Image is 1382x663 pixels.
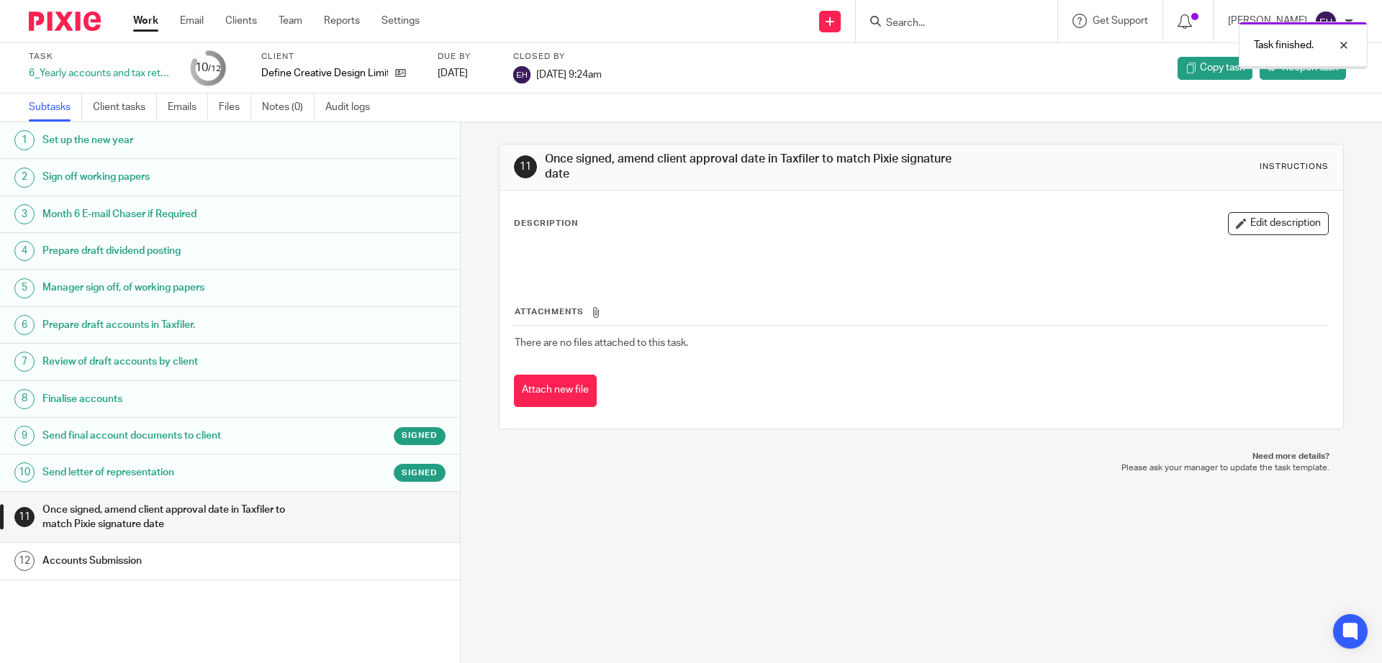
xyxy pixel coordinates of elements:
[513,451,1329,462] p: Need more details?
[195,60,221,76] div: 10
[42,204,312,225] h1: Month 6 E-mail Chaser if Required
[514,375,597,407] button: Attach new file
[402,429,438,442] span: Signed
[381,14,420,28] a: Settings
[42,240,312,262] h1: Prepare draft dividend posting
[513,51,602,63] label: Closed by
[261,51,420,63] label: Client
[14,426,35,446] div: 9
[42,166,312,188] h1: Sign off working papers
[14,315,35,335] div: 6
[208,65,221,73] small: /12
[42,462,312,483] h1: Send letter of representation
[324,14,360,28] a: Reports
[14,389,35,409] div: 8
[279,14,302,28] a: Team
[42,129,312,151] h1: Set up the new year
[536,69,602,79] span: [DATE] 9:24am
[545,152,952,183] h1: Once signed, amend client approval date in Taxfiler to match Pixie signature date
[1314,10,1337,33] img: svg%3E
[42,499,312,536] h1: Once signed, amend client approval date in Taxfiler to match Pixie signature date
[513,462,1329,474] p: Please ask your manager to update the task template.
[14,241,35,261] div: 4
[42,314,312,336] h1: Prepare draft accounts in Taxfiler.
[514,155,537,178] div: 11
[29,51,173,63] label: Task
[14,278,35,298] div: 5
[42,388,312,410] h1: Finalise accounts
[42,425,312,447] h1: Send final account documents to client
[29,12,101,31] img: Pixie
[133,14,158,28] a: Work
[438,51,495,63] label: Due by
[14,507,35,527] div: 11
[42,550,312,572] h1: Accounts Submission
[14,204,35,224] div: 3
[515,308,584,316] span: Attachments
[42,277,312,298] h1: Manager sign off, of working papers
[29,93,82,122] a: Subtasks
[402,467,438,479] span: Signed
[325,93,381,122] a: Audit logs
[1254,38,1314,52] p: Task finished.
[514,218,578,229] p: Description
[261,66,388,81] p: Define Creative Design Limited
[14,462,35,483] div: 10
[29,66,173,81] div: 6_Yearly accounts and tax return
[14,352,35,372] div: 7
[93,93,157,122] a: Client tasks
[262,93,315,122] a: Notes (0)
[14,130,35,150] div: 1
[513,66,530,83] img: svg%3E
[438,66,495,81] div: [DATE]
[168,93,208,122] a: Emails
[219,93,251,122] a: Files
[1228,212,1329,235] button: Edit description
[515,338,688,348] span: There are no files attached to this task.
[14,168,35,188] div: 2
[180,14,204,28] a: Email
[225,14,257,28] a: Clients
[42,351,312,372] h1: Review of draft accounts by client
[1260,161,1329,173] div: Instructions
[14,551,35,571] div: 12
